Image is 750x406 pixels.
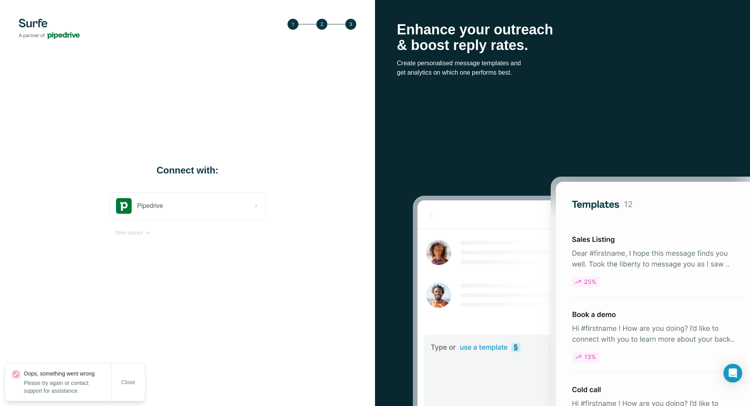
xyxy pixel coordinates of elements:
button: Close [116,375,141,389]
img: Surfe's logo [19,19,80,39]
span: Close [121,378,136,386]
p: Please try again or contact support for assistance. [24,379,111,395]
img: Surfe Stock Photo - Selling good vibes [412,177,750,406]
span: Other options [115,229,143,236]
h1: Connect with: [109,164,266,177]
p: get analytics on which one performs best. [397,68,728,77]
img: Step 3 [287,19,356,30]
span: Pipedrive [137,201,163,211]
p: Create personalised message templates and [397,59,728,68]
p: Oops, something went wrong [24,370,111,377]
p: & boost reply rates. [397,38,728,53]
p: Enhance your outreach [397,22,728,38]
div: Open Intercom Messenger [723,364,742,383]
img: pipedrive's logo [116,198,132,214]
